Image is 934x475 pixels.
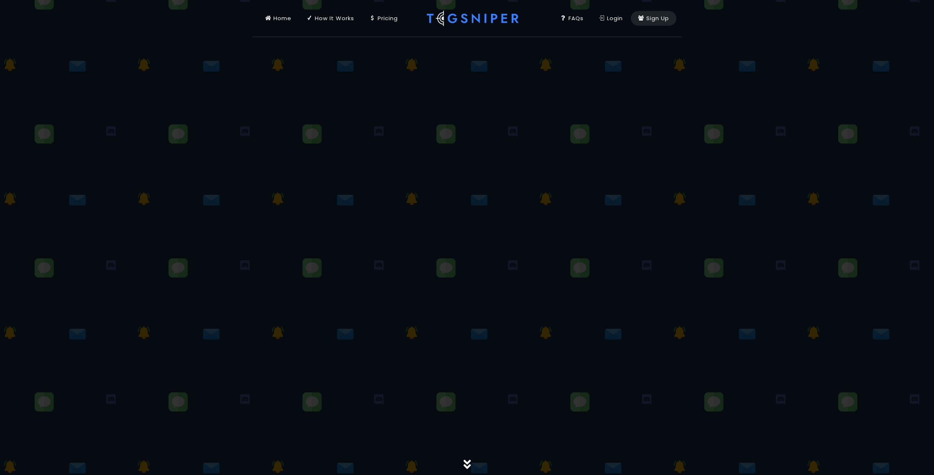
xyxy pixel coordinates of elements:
[560,14,584,22] div: FAQs
[370,14,398,22] div: Pricing
[307,14,354,22] div: How It Works
[599,14,623,22] div: Login
[631,11,676,26] a: Sign Up
[265,14,291,22] div: Home
[638,14,669,22] div: Sign Up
